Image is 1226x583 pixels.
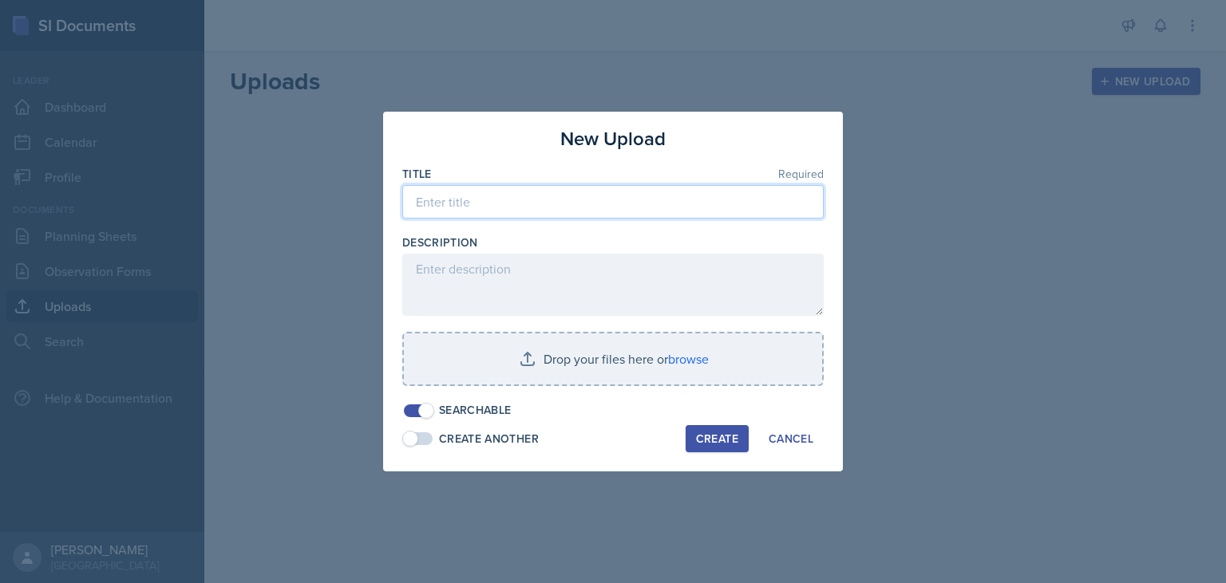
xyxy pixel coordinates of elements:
label: Title [402,166,432,182]
button: Cancel [758,425,824,452]
div: Searchable [439,402,512,419]
div: Create Another [439,431,539,447]
label: Description [402,234,478,250]
div: Create [696,432,738,445]
input: Enter title [402,185,824,219]
button: Create [686,425,749,452]
div: Cancel [769,432,813,445]
h3: New Upload [560,124,666,153]
span: Required [778,168,824,179]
